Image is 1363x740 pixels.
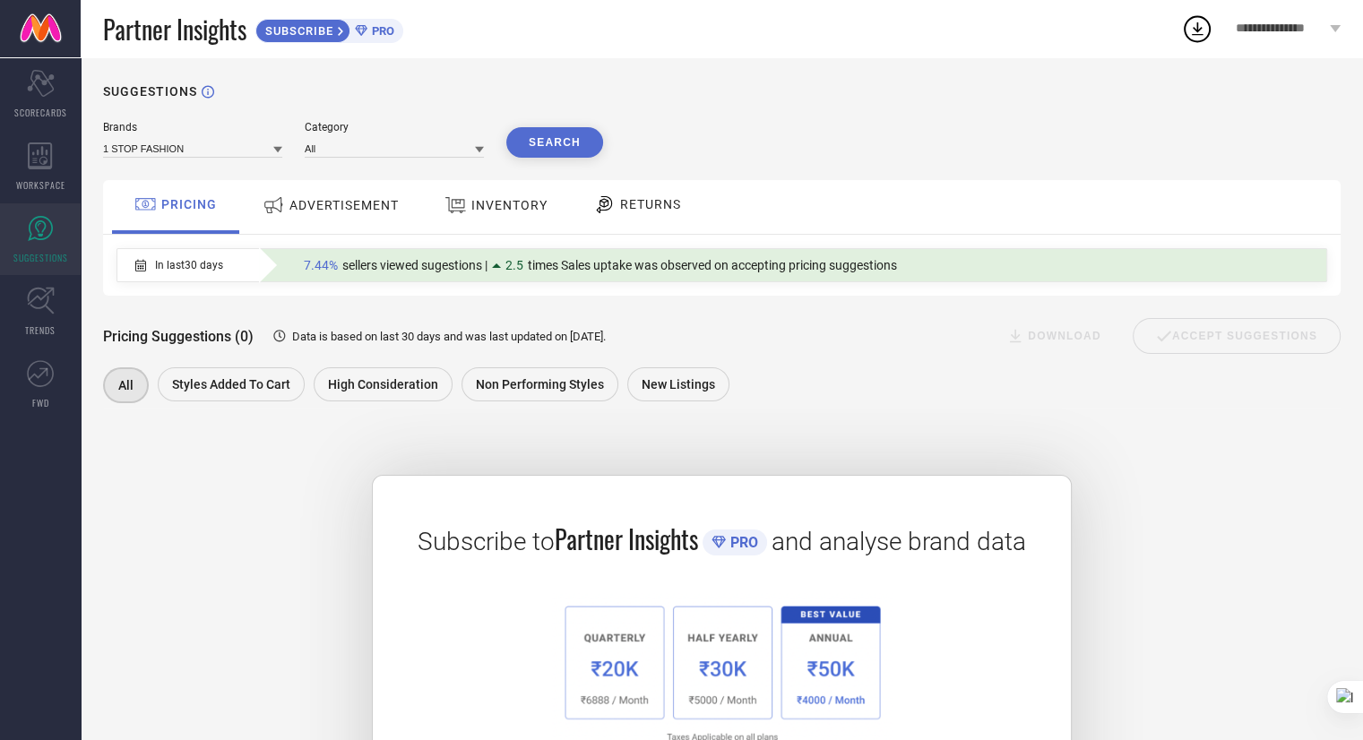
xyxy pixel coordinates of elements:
[103,121,282,133] div: Brands
[161,197,217,211] span: PRICING
[471,198,548,212] span: INVENTORY
[1181,13,1213,45] div: Open download list
[255,14,403,43] a: SUBSCRIBEPRO
[103,11,246,47] span: Partner Insights
[476,377,604,392] span: Non Performing Styles
[1133,318,1341,354] div: Accept Suggestions
[103,328,254,345] span: Pricing Suggestions (0)
[292,330,606,343] span: Data is based on last 30 days and was last updated on [DATE] .
[505,258,523,272] span: 2.5
[506,127,603,158] button: Search
[342,258,487,272] span: sellers viewed sugestions |
[25,323,56,337] span: TRENDS
[103,84,197,99] h1: SUGGESTIONS
[528,258,897,272] span: times Sales uptake was observed on accepting pricing suggestions
[295,254,906,277] div: Percentage of sellers who have viewed suggestions for the current Insight Type
[418,527,555,556] span: Subscribe to
[289,198,399,212] span: ADVERTISEMENT
[304,258,338,272] span: 7.44%
[328,377,438,392] span: High Consideration
[256,24,338,38] span: SUBSCRIBE
[14,106,67,119] span: SCORECARDS
[32,396,49,409] span: FWD
[172,377,290,392] span: Styles Added To Cart
[13,251,68,264] span: SUGGESTIONS
[555,521,698,557] span: Partner Insights
[155,259,223,271] span: In last 30 days
[118,378,134,392] span: All
[726,534,758,551] span: PRO
[772,527,1026,556] span: and analyse brand data
[367,24,394,38] span: PRO
[642,377,715,392] span: New Listings
[305,121,484,133] div: Category
[16,178,65,192] span: WORKSPACE
[620,197,681,211] span: RETURNS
